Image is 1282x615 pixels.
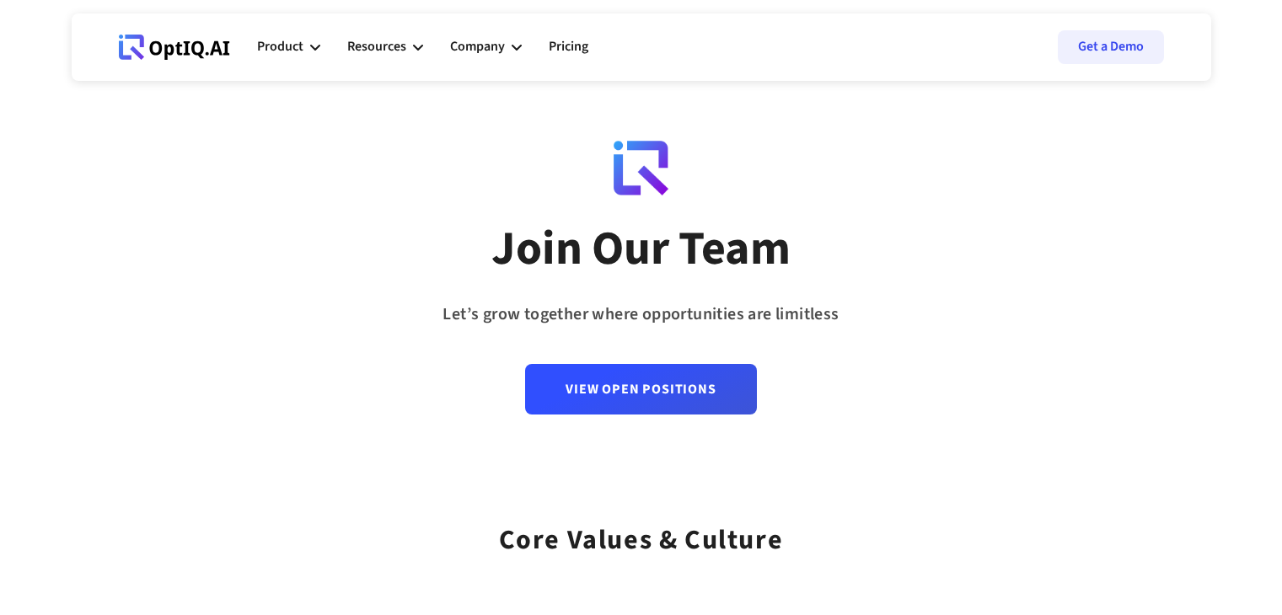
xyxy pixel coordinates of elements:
a: View Open Positions [525,364,756,414]
div: Join Our Team [491,220,791,279]
div: Core values & Culture [499,502,784,562]
div: Webflow Homepage [119,59,120,60]
div: Product [257,35,303,58]
div: Product [257,22,320,72]
div: Let’s grow together where opportunities are limitless [443,299,839,330]
div: Company [450,22,522,72]
a: Pricing [549,22,588,72]
div: Resources [347,35,406,58]
div: Company [450,35,505,58]
a: Get a Demo [1058,30,1164,64]
div: Resources [347,22,423,72]
a: Webflow Homepage [119,22,230,72]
